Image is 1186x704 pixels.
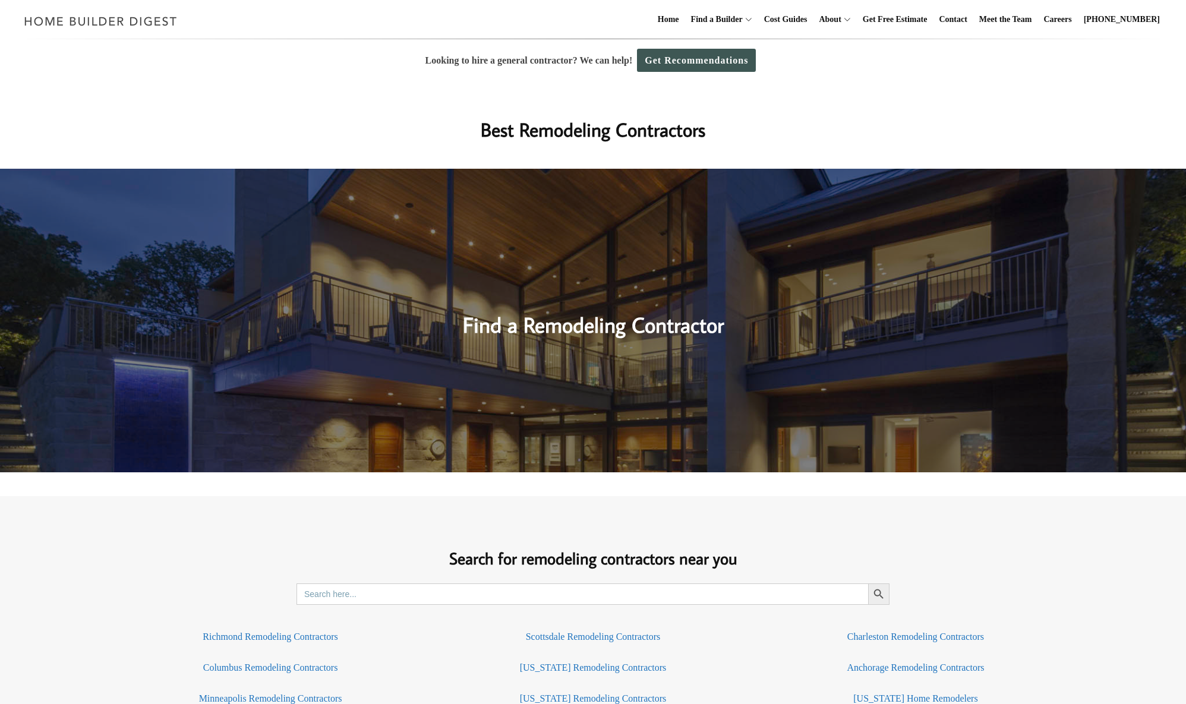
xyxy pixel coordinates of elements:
[853,693,977,703] a: [US_STATE] Home Remodelers
[858,1,932,39] a: Get Free Estimate
[934,1,971,39] a: Contact
[1079,1,1165,39] a: [PHONE_NUMBER]
[340,288,846,341] h2: Find a Remodeling Contractor
[203,662,338,673] a: Columbus Remodeling Contractors
[637,49,756,72] a: Get Recommendations
[974,1,1037,39] a: Meet the Team
[814,1,841,39] a: About
[847,662,984,673] a: Anchorage Remodeling Contractors
[872,588,885,601] svg: Search
[686,1,743,39] a: Find a Builder
[520,662,667,673] a: [US_STATE] Remodeling Contractors
[356,115,830,144] h1: Best Remodeling Contractors
[296,583,868,605] input: Search here...
[19,10,182,33] img: Home Builder Digest
[847,632,984,642] a: Charleston Remodeling Contractors
[203,632,338,642] a: Richmond Remodeling Contractors
[653,1,684,39] a: Home
[1039,1,1077,39] a: Careers
[520,693,667,703] a: [US_STATE] Remodeling Contractors
[759,1,812,39] a: Cost Guides
[199,693,342,703] a: Minneapolis Remodeling Contractors
[526,632,661,642] a: Scottsdale Remodeling Contractors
